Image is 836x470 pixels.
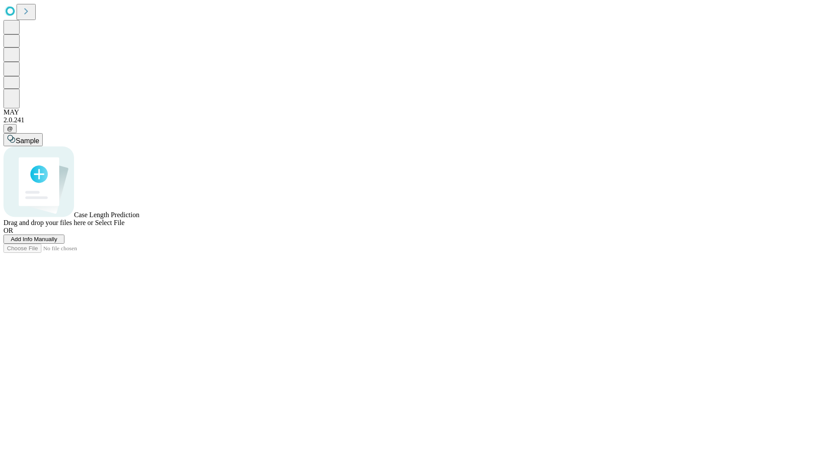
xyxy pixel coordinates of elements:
button: Sample [3,133,43,146]
button: @ [3,124,17,133]
div: 2.0.241 [3,116,833,124]
span: Case Length Prediction [74,211,139,218]
span: Drag and drop your files here or [3,219,93,226]
span: @ [7,125,13,132]
span: Sample [16,137,39,144]
span: Add Info Manually [11,236,57,242]
button: Add Info Manually [3,235,64,244]
div: MAY [3,108,833,116]
span: Select File [95,219,125,226]
span: OR [3,227,13,234]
